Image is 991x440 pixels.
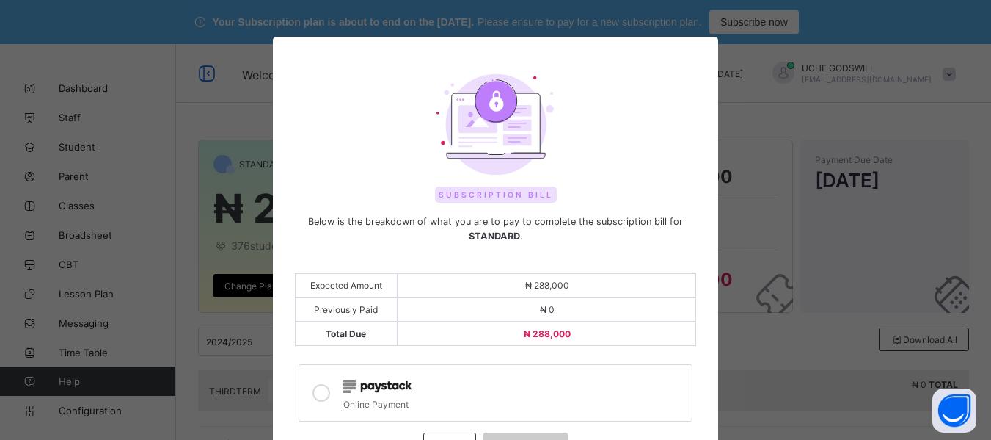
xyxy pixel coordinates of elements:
span: ₦ 288,000 [525,280,569,291]
span: ₦ 288,000 [524,328,571,339]
span: Total Due [326,328,366,339]
div: Online Payment [343,395,685,410]
div: Previously Paid [295,297,398,322]
span: Subscription Bill [435,187,557,203]
img: paystack.0b99254114f7d5403c0525f3550acd03.svg [343,380,412,393]
span: ₦ 0 [540,304,555,315]
button: Open asap [932,389,976,433]
b: STANDARD [469,231,520,242]
div: Expected Amount [295,273,398,297]
img: upgrade-plan.3b4dcafaee59b7a9d32205306f0ac200.svg [436,73,555,176]
span: Below is the breakdown of what you are to pay to complete the subscription bill for . [295,214,697,244]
